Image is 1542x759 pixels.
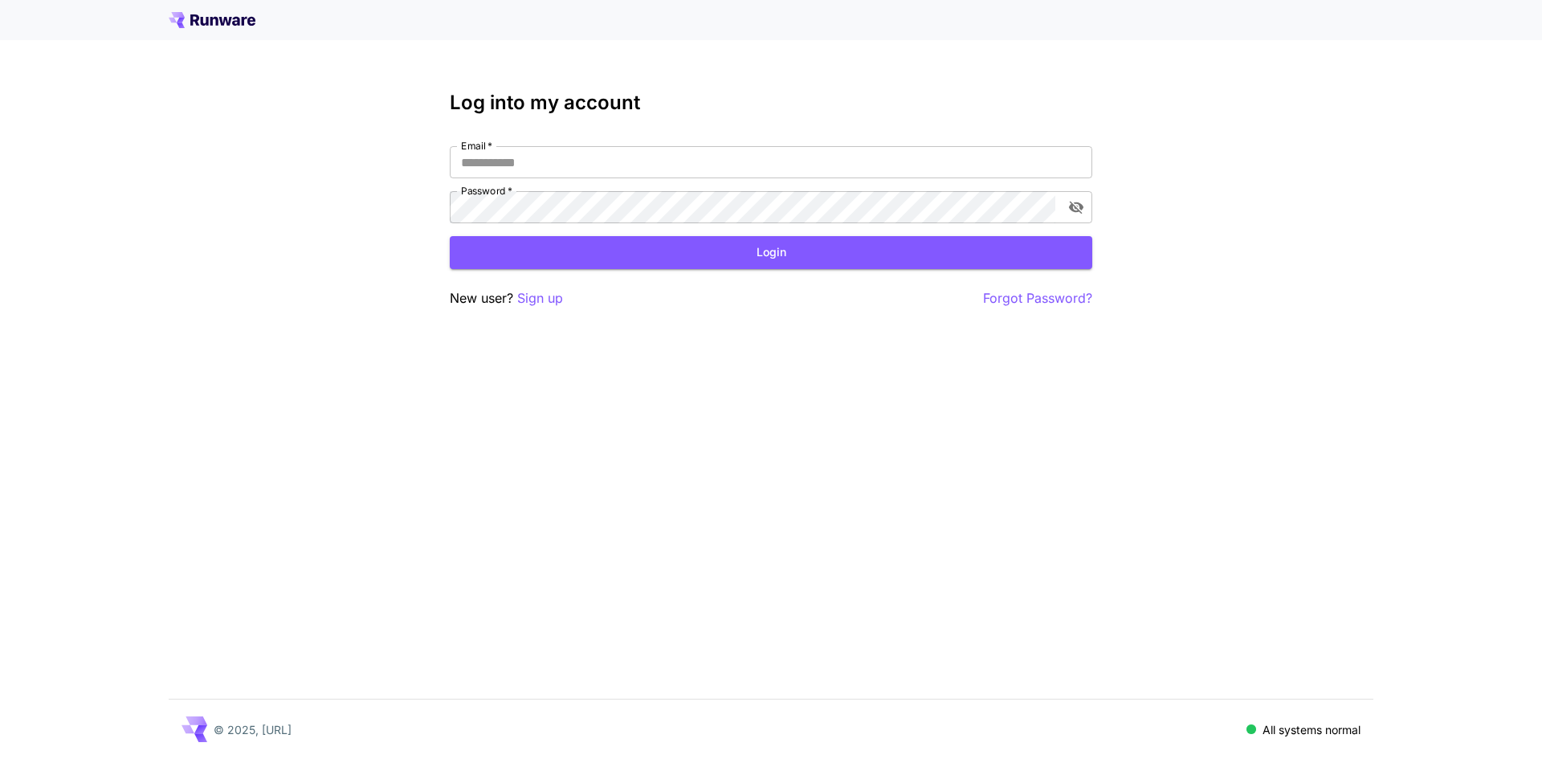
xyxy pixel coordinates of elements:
p: New user? [450,288,563,308]
button: Login [450,236,1092,269]
button: Forgot Password? [983,288,1092,308]
label: Email [461,139,492,153]
button: Sign up [517,288,563,308]
p: © 2025, [URL] [214,721,292,738]
label: Password [461,184,512,198]
button: toggle password visibility [1062,193,1091,222]
p: All systems normal [1263,721,1360,738]
h3: Log into my account [450,92,1092,114]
